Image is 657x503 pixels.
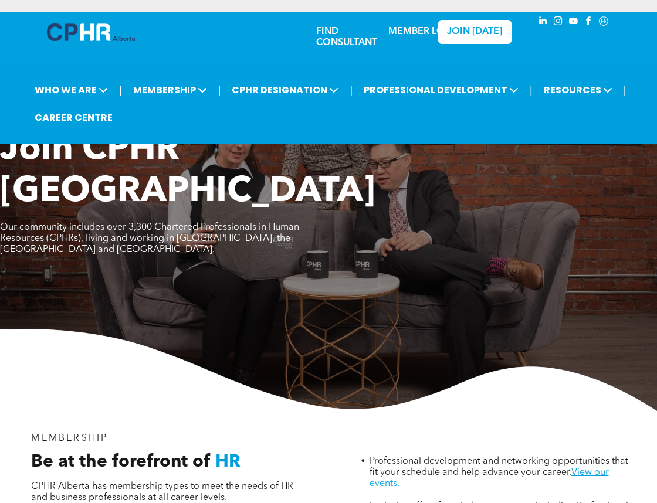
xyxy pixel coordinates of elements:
[567,15,580,30] a: youtube
[119,78,122,102] li: |
[215,453,241,471] span: HR
[624,78,626,102] li: |
[218,78,221,102] li: |
[316,27,377,47] a: FIND CONSULTANT
[31,434,108,443] span: MEMBERSHIP
[540,79,616,101] span: RESOURCES
[31,482,293,502] span: CPHR Alberta has membership types to meet the needs of HR and business professionals at all caree...
[597,15,610,30] a: Social network
[370,457,628,477] span: Professional development and networking opportunities that fit your schedule and help advance you...
[228,79,342,101] span: CPHR DESIGNATION
[551,15,564,30] a: instagram
[582,15,595,30] a: facebook
[31,453,211,471] span: Be at the forefront of
[388,27,462,36] a: MEMBER LOGIN
[31,79,111,101] span: WHO WE ARE
[350,78,353,102] li: |
[447,26,502,38] span: JOIN [DATE]
[536,15,549,30] a: linkedin
[530,78,533,102] li: |
[31,107,116,128] a: CAREER CENTRE
[360,79,522,101] span: PROFESSIONAL DEVELOPMENT
[130,79,211,101] span: MEMBERSHIP
[438,20,512,44] a: JOIN [DATE]
[47,23,135,41] img: A blue and white logo for cp alberta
